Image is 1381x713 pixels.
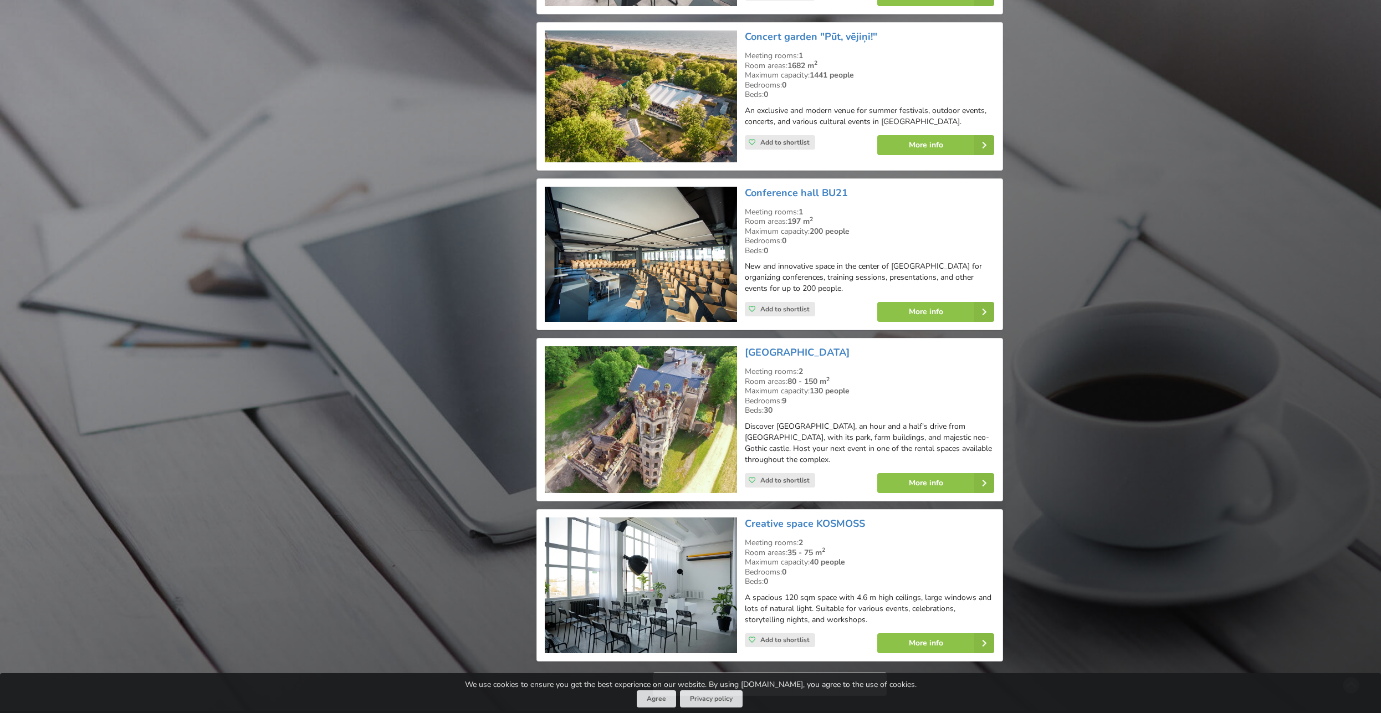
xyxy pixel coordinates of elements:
a: Privacy policy [680,690,743,707]
strong: 1441 people [810,70,854,80]
a: Concert garden "Pūt, vējiņi!" [745,30,877,43]
img: Castle, manor | Aizkraukle Municipality | Odziena Manor [545,346,737,493]
p: Discover [GEOGRAPHIC_DATA], an hour and a half's drive from [GEOGRAPHIC_DATA], with its park, far... [745,421,994,465]
span: Add to shortlist [760,476,810,485]
strong: 130 people [810,386,850,396]
div: Meeting rooms: [745,538,994,548]
div: Maximum capacity: [745,227,994,237]
div: Meeting rooms: [745,207,994,217]
strong: 80 - 150 m [787,376,830,387]
div: Beds: [745,577,994,587]
a: Creative space KOSMOSS [745,517,865,530]
sup: 2 [810,215,813,223]
a: Conference hall BU21 [745,186,848,199]
p: A spacious 120 sqm space with 4.6 m high ceilings, large windows and lots of natural light. Suita... [745,592,994,625]
div: Bedrooms: [745,80,994,90]
div: Beds: [745,90,994,100]
img: Unusual venues | Liepaja | Concert garden "Pūt, vējiņi!" [545,30,737,162]
strong: 1 [799,207,803,217]
a: [GEOGRAPHIC_DATA] [745,346,850,359]
sup: 2 [822,546,825,554]
strong: 1 [799,50,803,61]
strong: 40 people [810,557,845,567]
span: Add to shortlist [760,138,810,147]
div: Room areas: [745,217,994,227]
strong: 1682 m [787,60,817,71]
a: More info [877,473,994,493]
div: Bedrooms: [745,396,994,406]
sup: 2 [814,59,817,67]
p: New and innovative space in the center of [GEOGRAPHIC_DATA] for organizing conferences, training ... [745,261,994,294]
strong: 0 [764,245,768,256]
div: Room areas: [745,548,994,558]
div: Room areas: [745,377,994,387]
div: Beds: [745,406,994,416]
a: More info [877,135,994,155]
img: Conference centre | Riga | Conference hall BU21 [545,187,737,322]
strong: 2 [799,537,803,548]
a: More info [877,302,994,322]
div: Maximum capacity: [745,386,994,396]
div: Meeting rooms: [745,367,994,377]
div: Bedrooms: [745,236,994,246]
sup: 2 [826,375,830,383]
div: Meeting rooms: [745,51,994,61]
strong: 0 [764,89,768,100]
strong: 0 [764,576,768,587]
strong: 200 people [810,226,850,237]
div: Beds: [745,246,994,256]
span: Add to shortlist [760,635,810,644]
strong: 30 [764,405,773,416]
div: Bedrooms: [745,567,994,577]
img: Unusual venues | Riga | Creative space KOSMOSS [545,517,737,653]
strong: 0 [782,567,786,577]
button: Agree [637,690,676,707]
strong: 9 [782,396,786,406]
a: More info [877,633,994,653]
strong: 197 m [787,216,813,227]
div: Maximum capacity: [745,557,994,567]
div: Maximum capacity: [745,70,994,80]
span: Add to shortlist [760,305,810,314]
strong: 0 [782,80,786,90]
strong: 35 - 75 m [787,547,825,558]
strong: 2 [799,366,803,377]
p: An exclusive and modern venue for summer festivals, outdoor events, concerts, and various cultura... [745,105,994,127]
strong: 0 [782,235,786,246]
div: Room areas: [745,61,994,71]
